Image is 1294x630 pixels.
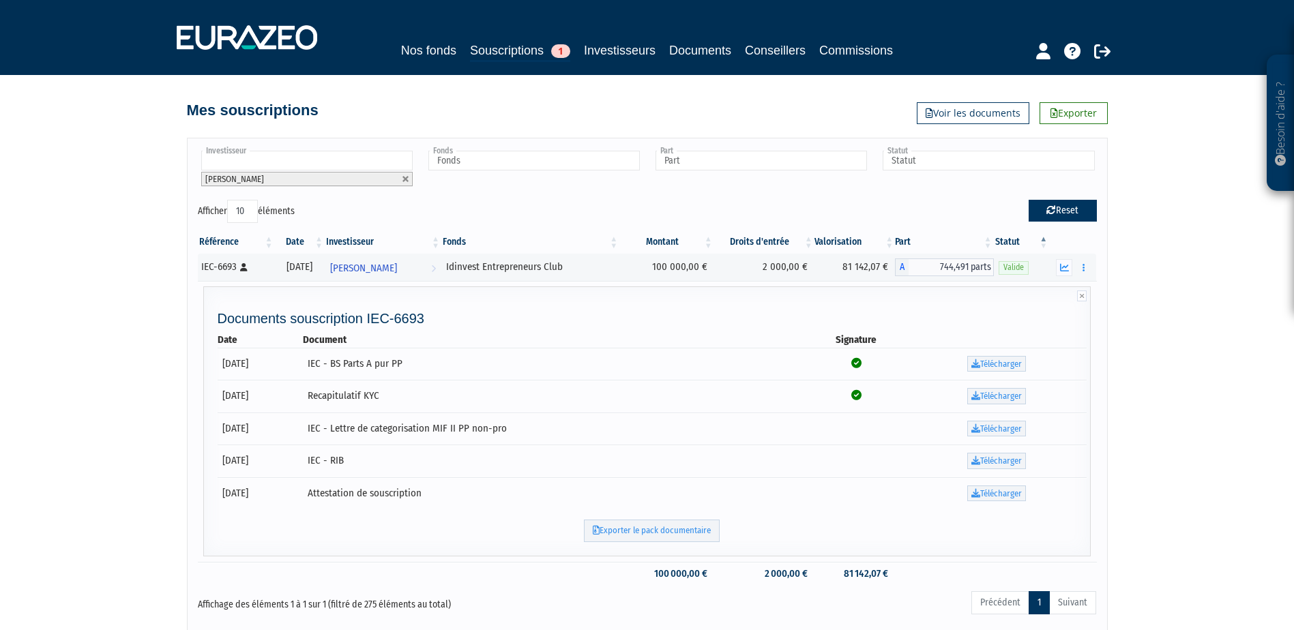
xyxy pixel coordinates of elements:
td: Attestation de souscription [303,477,807,510]
img: 1732889491-logotype_eurazeo_blanc_rvb.png [177,25,317,50]
th: Droits d'entrée: activer pour trier la colonne par ordre croissant [714,230,814,254]
a: Exporter le pack documentaire [584,520,720,542]
td: [DATE] [218,348,304,380]
h4: Mes souscriptions [187,102,319,119]
th: Date: activer pour trier la colonne par ordre croissant [275,230,325,254]
a: Exporter [1040,102,1108,124]
span: A [895,258,909,276]
td: 100 000,00 € [619,562,714,586]
td: 2 000,00 € [714,562,814,586]
span: [PERSON_NAME] [330,256,397,281]
div: A - Idinvest Entrepreneurs Club [895,258,993,276]
th: Part: activer pour trier la colonne par ordre croissant [895,230,993,254]
h4: Documents souscription IEC-6693 [218,311,1087,326]
a: Souscriptions1 [470,41,570,62]
div: Affichage des éléments 1 à 1 sur 1 (filtré de 275 éléments au total) [198,590,561,612]
a: Télécharger [967,388,1026,404]
a: Télécharger [967,485,1026,502]
th: Montant: activer pour trier la colonne par ordre croissant [619,230,714,254]
span: Valide [999,261,1029,274]
td: [DATE] [218,477,304,510]
th: Valorisation: activer pour trier la colonne par ordre croissant [814,230,896,254]
label: Afficher éléments [198,200,295,223]
p: Besoin d'aide ? [1273,62,1289,185]
th: Fonds: activer pour trier la colonne par ordre croissant [441,230,619,254]
td: [DATE] [218,380,304,412]
a: Télécharger [967,356,1026,372]
span: [PERSON_NAME] [205,174,264,184]
div: [DATE] [280,260,320,274]
a: Nos fonds [401,41,456,60]
td: IEC - BS Parts A pur PP [303,348,807,380]
a: Télécharger [967,421,1026,437]
div: IEC-6693 [201,260,270,274]
i: Voir l'investisseur [431,256,436,281]
td: 100 000,00 € [619,254,714,281]
a: Conseillers [745,41,806,60]
td: [DATE] [218,412,304,445]
th: Statut : activer pour trier la colonne par ordre d&eacute;croissant [994,230,1050,254]
td: [DATE] [218,445,304,477]
th: Document [303,333,807,347]
td: IEC - RIB [303,445,807,477]
a: Documents [669,41,731,60]
a: [PERSON_NAME] [325,254,441,281]
a: Télécharger [967,453,1026,469]
td: 81 142,07 € [814,562,896,586]
span: 1 [551,44,570,58]
a: Investisseurs [584,41,656,60]
td: 81 142,07 € [814,254,896,281]
th: Date [218,333,304,347]
th: Investisseur: activer pour trier la colonne par ordre croissant [325,230,441,254]
a: 1 [1029,591,1050,614]
select: Afficheréléments [227,200,258,223]
td: IEC - Lettre de categorisation MIF II PP non-pro [303,412,807,445]
a: Commissions [819,41,893,60]
td: Recapitulatif KYC [303,380,807,412]
div: Idinvest Entrepreneurs Club [446,260,615,274]
span: 744,491 parts [909,258,993,276]
th: Référence : activer pour trier la colonne par ordre croissant [198,230,275,254]
th: Signature [807,333,906,347]
button: Reset [1029,200,1097,222]
a: Voir les documents [917,102,1029,124]
i: [Français] Personne physique [240,263,248,271]
td: 2 000,00 € [714,254,814,281]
